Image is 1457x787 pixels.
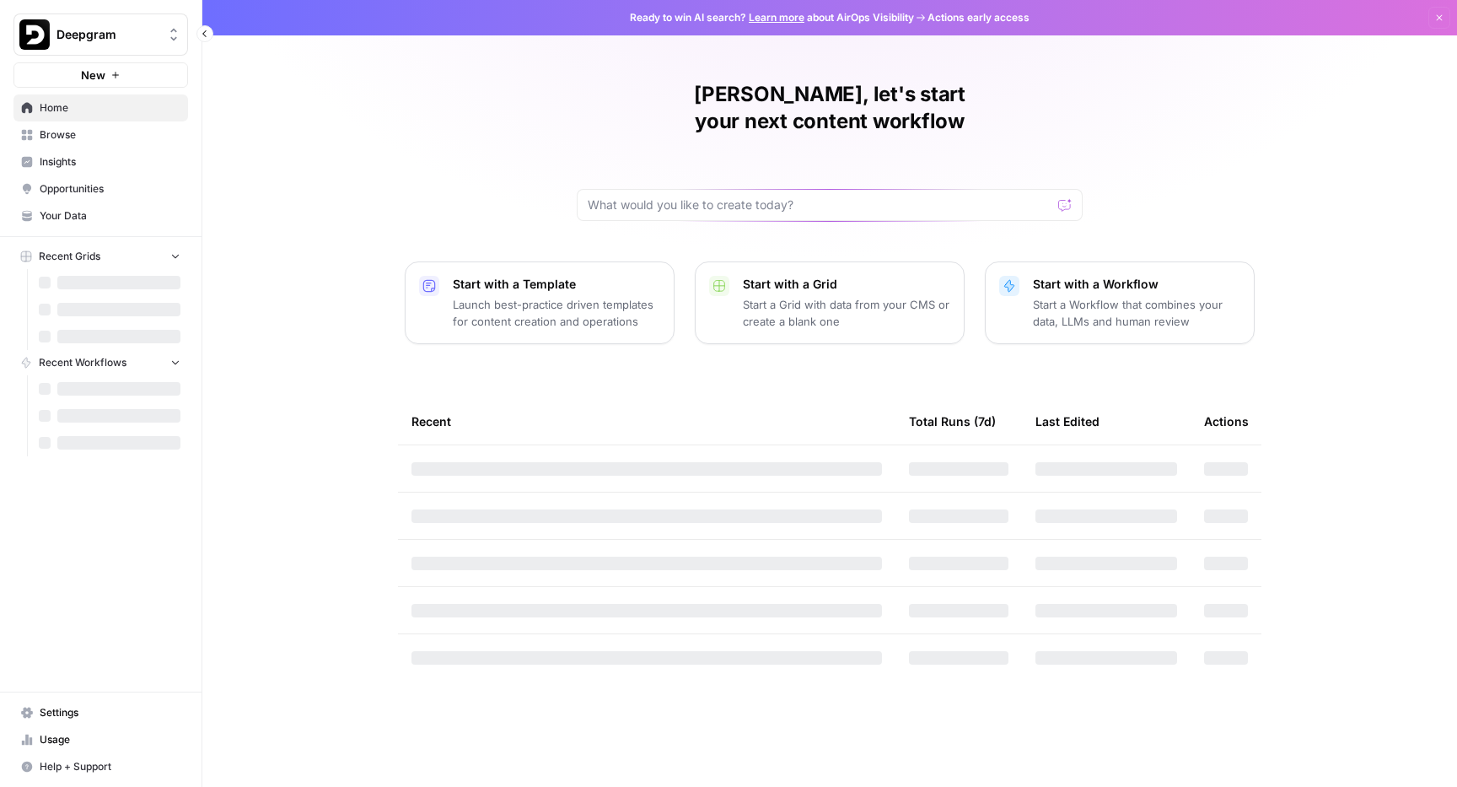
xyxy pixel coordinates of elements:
[749,11,804,24] a: Learn more
[39,355,126,370] span: Recent Workflows
[39,249,100,264] span: Recent Grids
[588,197,1051,213] input: What would you like to create today?
[40,181,180,197] span: Opportunities
[13,350,188,375] button: Recent Workflows
[40,208,180,224] span: Your Data
[40,732,180,747] span: Usage
[13,13,188,56] button: Workspace: Deepgram
[743,276,950,293] p: Start with a Grid
[81,67,105,84] span: New
[909,398,996,445] div: Total Runs (7d)
[411,398,882,445] div: Recent
[577,81,1083,135] h1: [PERSON_NAME], let's start your next content workflow
[985,261,1255,344] button: Start with a WorkflowStart a Workflow that combines your data, LLMs and human review
[1033,276,1240,293] p: Start with a Workflow
[40,100,180,116] span: Home
[13,726,188,753] a: Usage
[40,705,180,720] span: Settings
[13,699,188,726] a: Settings
[453,296,660,330] p: Launch best-practice driven templates for content creation and operations
[630,10,914,25] span: Ready to win AI search? about AirOps Visibility
[40,154,180,170] span: Insights
[1035,398,1099,445] div: Last Edited
[743,296,950,330] p: Start a Grid with data from your CMS or create a blank one
[40,127,180,143] span: Browse
[13,175,188,202] a: Opportunities
[13,94,188,121] a: Home
[927,10,1030,25] span: Actions early access
[405,261,675,344] button: Start with a TemplateLaunch best-practice driven templates for content creation and operations
[1033,296,1240,330] p: Start a Workflow that combines your data, LLMs and human review
[695,261,965,344] button: Start with a GridStart a Grid with data from your CMS or create a blank one
[1204,398,1249,445] div: Actions
[13,121,188,148] a: Browse
[13,62,188,88] button: New
[13,202,188,229] a: Your Data
[13,148,188,175] a: Insights
[13,244,188,269] button: Recent Grids
[13,753,188,780] button: Help + Support
[453,276,660,293] p: Start with a Template
[40,759,180,774] span: Help + Support
[19,19,50,50] img: Deepgram Logo
[56,26,159,43] span: Deepgram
